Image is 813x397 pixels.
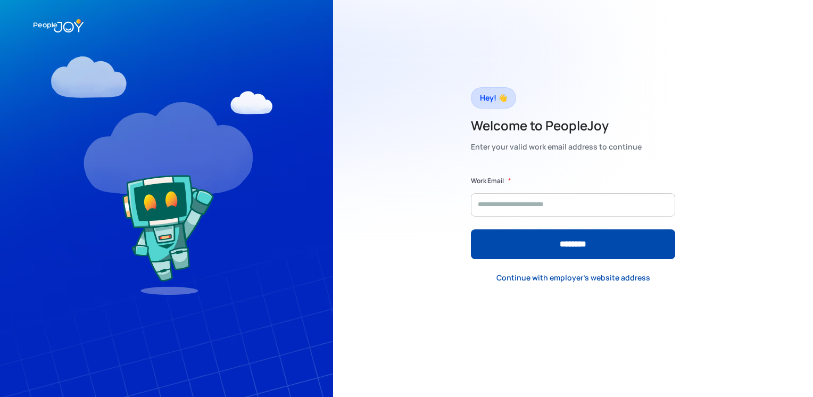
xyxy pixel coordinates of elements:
label: Work Email [471,176,504,186]
form: Form [471,176,675,259]
div: Hey! 👋 [480,90,507,105]
div: Enter your valid work email address to continue [471,139,642,154]
h2: Welcome to PeopleJoy [471,117,642,134]
a: Continue with employer's website address [488,267,659,289]
div: Continue with employer's website address [496,272,650,283]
